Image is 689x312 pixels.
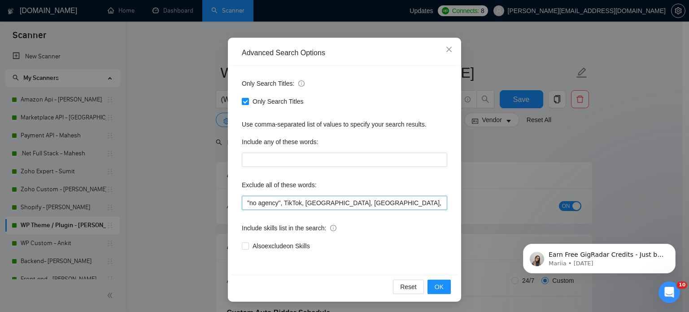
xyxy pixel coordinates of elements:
[393,280,424,294] button: Reset
[437,38,461,62] button: Close
[242,178,317,192] label: Exclude all of these words:
[242,48,447,58] div: Advanced Search Options
[658,281,680,303] iframe: Intercom live chat
[427,280,451,294] button: OK
[249,97,307,106] span: Only Search Titles
[400,282,417,292] span: Reset
[242,135,318,149] label: Include any of these words:
[242,223,336,233] span: Include skills list in the search:
[435,282,444,292] span: OK
[242,79,305,88] span: Only Search Titles:
[330,225,336,231] span: info-circle
[242,119,447,129] div: Use comma-separated list of values to specify your search results.
[298,80,305,87] span: info-circle
[677,281,687,289] span: 10
[249,241,314,251] span: Also exclude on Skills
[445,46,453,53] span: close
[510,225,689,288] iframe: Intercom notifications message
